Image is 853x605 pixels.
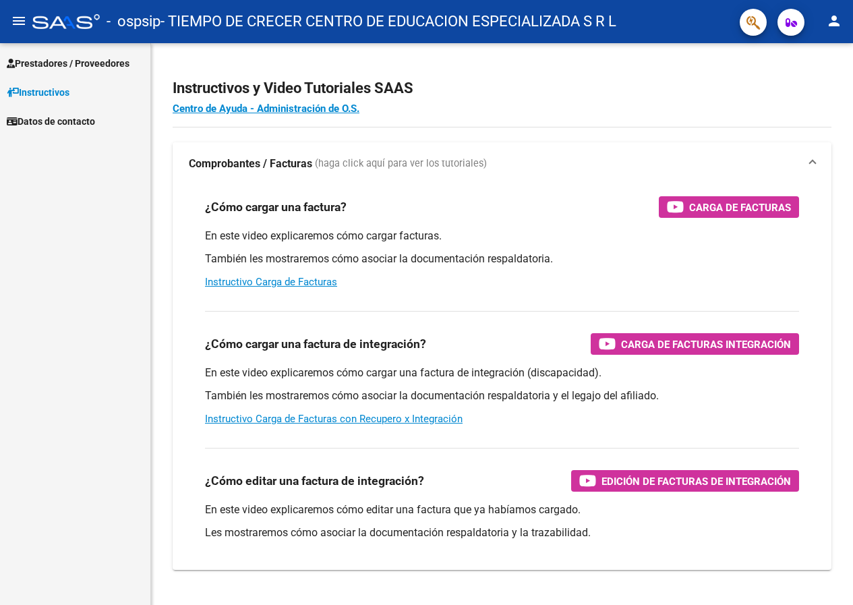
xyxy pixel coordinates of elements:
[11,13,27,29] mat-icon: menu
[173,103,359,115] a: Centro de Ayuda - Administración de O.S.
[659,196,799,218] button: Carga de Facturas
[205,388,799,403] p: También les mostraremos cómo asociar la documentación respaldatoria y el legajo del afiliado.
[173,142,831,185] mat-expansion-panel-header: Comprobantes / Facturas (haga click aquí para ver los tutoriales)
[173,76,831,101] h2: Instructivos y Video Tutoriales SAAS
[205,276,337,288] a: Instructivo Carga de Facturas
[205,366,799,380] p: En este video explicaremos cómo cargar una factura de integración (discapacidad).
[7,56,129,71] span: Prestadores / Proveedores
[205,252,799,266] p: También les mostraremos cómo asociar la documentación respaldatoria.
[205,335,426,353] h3: ¿Cómo cargar una factura de integración?
[205,413,463,425] a: Instructivo Carga de Facturas con Recupero x Integración
[160,7,616,36] span: - TIEMPO DE CRECER CENTRO DE EDUCACION ESPECIALIZADA S R L
[826,13,842,29] mat-icon: person
[205,525,799,540] p: Les mostraremos cómo asociar la documentación respaldatoria y la trazabilidad.
[205,471,424,490] h3: ¿Cómo editar una factura de integración?
[107,7,160,36] span: - ospsip
[315,156,487,171] span: (haga click aquí para ver los tutoriales)
[205,502,799,517] p: En este video explicaremos cómo editar una factura que ya habíamos cargado.
[173,185,831,570] div: Comprobantes / Facturas (haga click aquí para ver los tutoriales)
[7,85,69,100] span: Instructivos
[571,470,799,492] button: Edición de Facturas de integración
[601,473,791,490] span: Edición de Facturas de integración
[205,198,347,217] h3: ¿Cómo cargar una factura?
[621,336,791,353] span: Carga de Facturas Integración
[807,559,840,592] iframe: Intercom live chat
[189,156,312,171] strong: Comprobantes / Facturas
[689,199,791,216] span: Carga de Facturas
[591,333,799,355] button: Carga de Facturas Integración
[205,229,799,243] p: En este video explicaremos cómo cargar facturas.
[7,114,95,129] span: Datos de contacto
